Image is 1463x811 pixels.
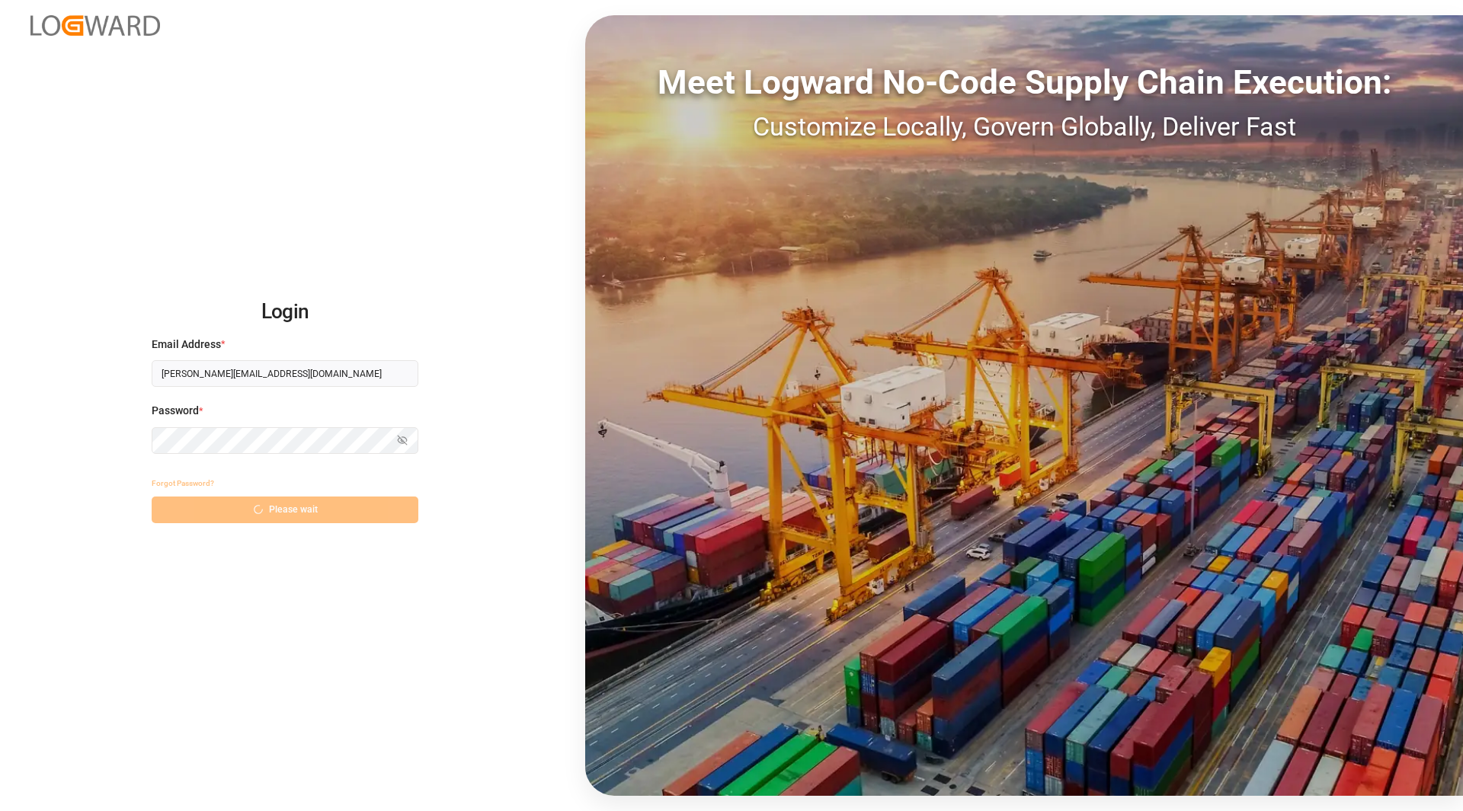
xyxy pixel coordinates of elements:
[152,403,199,419] span: Password
[30,15,160,36] img: Logward_new_orange.png
[152,337,221,353] span: Email Address
[585,57,1463,107] div: Meet Logward No-Code Supply Chain Execution:
[152,360,418,387] input: Enter your email
[585,107,1463,146] div: Customize Locally, Govern Globally, Deliver Fast
[152,288,418,337] h2: Login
